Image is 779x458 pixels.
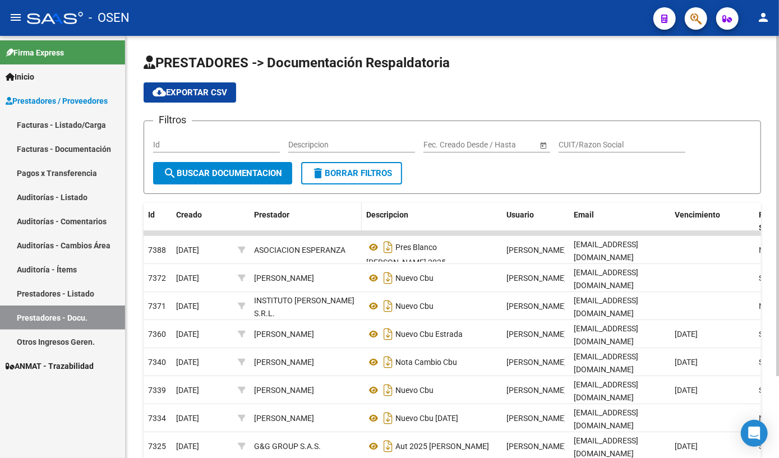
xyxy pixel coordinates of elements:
span: 7388 [148,246,166,255]
mat-icon: delete [311,166,325,180]
span: Nuevo Cbu [395,274,434,283]
span: [DATE] [176,358,199,367]
span: Nuevo Cbu [395,386,434,395]
button: Exportar CSV [144,82,236,103]
span: [PERSON_NAME] [506,330,566,339]
input: Fecha inicio [423,140,464,150]
mat-icon: menu [9,11,22,24]
span: 7371 [148,302,166,311]
span: Sí [759,358,765,367]
div: G&G GROUP S.A.S. [254,440,321,453]
span: Borrar Filtros [311,168,392,178]
i: Descargar documento [381,269,395,287]
span: Sí [759,386,765,395]
h3: Filtros [153,112,192,128]
span: No [759,302,769,311]
i: Descargar documento [381,381,395,399]
datatable-header-cell: Email [569,203,670,240]
span: [EMAIL_ADDRESS][DOMAIN_NAME] [574,324,638,346]
span: Vencimiento [675,210,720,219]
span: [EMAIL_ADDRESS][DOMAIN_NAME] [574,436,638,458]
i: Descargar documento [381,409,395,427]
span: Email [574,210,594,219]
span: [PERSON_NAME] [506,414,566,423]
span: 7334 [148,414,166,423]
div: Open Intercom Messenger [741,420,768,447]
span: Sí [759,274,765,283]
span: [PERSON_NAME] [506,386,566,395]
span: [EMAIL_ADDRESS][DOMAIN_NAME] [574,352,638,374]
span: Firma Express [6,47,64,59]
span: [DATE] [176,302,199,311]
i: Descargar documento [381,297,395,315]
i: Descargar documento [381,437,395,455]
span: Nuevo Cbu [DATE] [395,414,458,423]
button: Buscar Documentacion [153,162,292,184]
mat-icon: cloud_download [153,85,166,99]
span: Id [148,210,155,219]
datatable-header-cell: Descripcion [362,203,502,240]
span: 7340 [148,358,166,367]
span: Exportar CSV [153,87,227,98]
span: Buscar Documentacion [163,168,282,178]
span: Nuevo Cbu Estrada [395,330,463,339]
span: [DATE] [176,414,199,423]
span: 7339 [148,386,166,395]
datatable-header-cell: Usuario [502,203,569,240]
i: Descargar documento [381,353,395,371]
span: [DATE] [675,358,698,367]
span: Nuevo Cbu [395,302,434,311]
span: [DATE] [176,442,199,451]
datatable-header-cell: Id [144,203,172,240]
div: INSTITUTO [PERSON_NAME] S.R.L. [254,294,357,320]
i: Descargar documento [381,238,395,256]
span: 7360 [148,330,166,339]
span: [PERSON_NAME] [506,358,566,367]
span: Usuario [506,210,534,219]
div: ASOCIACION ESPERANZA [254,244,345,257]
span: No [759,414,769,423]
span: Sí [759,330,765,339]
span: [EMAIL_ADDRESS][DOMAIN_NAME] [574,408,638,430]
span: Creado [176,210,202,219]
div: [PERSON_NAME] [254,356,314,369]
span: No [759,246,769,255]
span: [EMAIL_ADDRESS][DOMAIN_NAME] [574,268,638,290]
i: Descargar documento [381,325,395,343]
span: [DATE] [176,246,199,255]
span: Descripcion [366,210,408,219]
span: Aut 2025 [PERSON_NAME] [395,442,489,451]
button: Open calendar [537,139,549,151]
span: [DATE] [675,330,698,339]
input: Fecha fin [474,140,529,150]
span: - OSEN [89,6,130,30]
span: Nota Cambio Cbu [395,358,457,367]
span: [PERSON_NAME] [506,274,566,283]
div: [PERSON_NAME] [254,384,314,397]
span: [EMAIL_ADDRESS][DOMAIN_NAME] [574,380,638,402]
datatable-header-cell: Creado [172,203,233,240]
datatable-header-cell: Vencimiento [670,203,754,240]
span: PRESTADORES -> Documentación Respaldatoria [144,55,450,71]
span: [DATE] [176,274,199,283]
datatable-header-cell: Prestador [250,203,362,240]
span: [EMAIL_ADDRESS][DOMAIN_NAME] [574,240,638,262]
div: [PERSON_NAME] [254,328,314,341]
span: 7325 [148,442,166,451]
span: Inicio [6,71,34,83]
span: [DATE] [176,386,199,395]
span: ANMAT - Trazabilidad [6,360,94,372]
span: [EMAIL_ADDRESS][DOMAIN_NAME] [574,296,638,318]
span: [PERSON_NAME] [506,442,566,451]
span: [DATE] [675,442,698,451]
div: [PERSON_NAME] [254,412,314,425]
mat-icon: person [757,11,770,24]
button: Borrar Filtros [301,162,402,184]
span: Prestadores / Proveedores [6,95,108,107]
span: [DATE] [176,330,199,339]
span: [PERSON_NAME] [506,246,566,255]
span: [DATE] [675,386,698,395]
span: Pres Blanco [PERSON_NAME] 2025 [366,243,446,267]
span: [PERSON_NAME] [506,302,566,311]
div: [PERSON_NAME] [254,272,314,285]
